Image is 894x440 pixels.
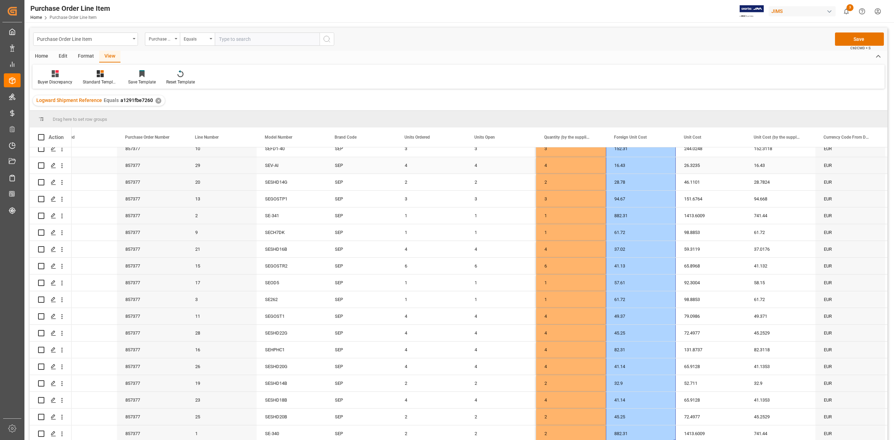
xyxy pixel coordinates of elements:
div: SEP [327,308,396,324]
div: 4 [466,358,536,375]
div: EUR [815,241,885,257]
div: 65.9128 [676,358,746,375]
div: 857377 [117,224,187,241]
div: 2 [466,174,536,190]
div: 6 [536,258,606,274]
div: N [66,258,109,274]
div: 857377 [117,325,187,341]
button: Save [835,32,884,46]
div: 59.3119 [676,241,746,257]
div: 61.72 [746,291,815,308]
div: EUR [815,174,885,190]
span: Brand Code [335,135,357,140]
div: 6 [396,258,466,274]
div: EUR [815,392,885,408]
div: ✕ [155,98,161,104]
div: 11 [187,308,257,324]
div: N [66,325,109,341]
div: 1 [396,224,466,241]
div: Buyer Discrepancy [38,79,72,85]
div: Press SPACE to select this row. [30,308,72,325]
div: 2 [536,174,606,190]
button: open menu [180,32,215,46]
div: 4 [536,308,606,324]
div: 19 [187,375,257,391]
div: Press SPACE to select this row. [30,174,72,191]
div: 857377 [117,274,187,291]
div: 1 [466,291,536,308]
div: SEGOSTP1 [257,191,327,207]
div: EUR [815,258,885,274]
div: 1 [536,274,606,291]
div: Press SPACE to select this row. [30,140,72,157]
div: 3 [396,191,466,207]
div: 4 [466,157,536,174]
div: EUR [815,274,885,291]
div: 49.371 [746,308,815,324]
div: 4 [466,325,536,341]
div: Format [73,51,99,63]
div: 4 [536,392,606,408]
div: 16.43 [606,157,676,174]
div: 4 [396,157,466,174]
div: SEP [327,291,396,308]
div: EUR [815,157,885,174]
div: 1 [536,207,606,224]
div: SESHD20G [257,358,327,375]
div: 13 [187,191,257,207]
div: 152.31 [606,140,676,157]
div: 28 [187,325,257,341]
div: EUR [815,375,885,391]
div: 857377 [117,308,187,324]
div: 28.7824 [746,174,815,190]
div: Press SPACE to select this row. [30,191,72,207]
div: SEP [327,409,396,425]
div: 94.668 [746,191,815,207]
a: Home [30,15,42,20]
div: 41.14 [606,392,676,408]
div: 82.3118 [746,342,815,358]
div: EUR [815,358,885,375]
div: SESHD18B [257,392,327,408]
div: N [66,208,109,224]
div: 98.8853 [676,291,746,308]
div: 4 [536,325,606,341]
span: Ctrl/CMD + S [850,45,871,51]
div: View [99,51,120,63]
div: 65.8968 [676,258,746,274]
div: Reset Template [166,79,195,85]
div: 21 [187,241,257,257]
div: 10 [187,140,257,157]
input: Type to search [215,32,320,46]
div: 32.9 [606,375,676,391]
div: 45.25 [606,409,676,425]
div: 857377 [117,157,187,174]
div: SEP [327,157,396,174]
div: EUR [815,308,885,324]
span: Drag here to set row groups [53,117,107,122]
div: N [66,359,109,375]
div: 72.4977 [676,409,746,425]
span: Foreign Unit Cost [614,135,647,140]
div: N [66,392,109,408]
div: SEFD1-40 [257,140,327,157]
button: search button [320,32,334,46]
div: 3 [396,140,466,157]
div: SESHD14B [257,375,327,391]
div: Press SPACE to select this row. [30,207,72,224]
div: N [66,157,109,174]
div: 1 [466,224,536,241]
div: 2 [466,375,536,391]
div: 882.31 [606,207,676,224]
div: EUR [815,291,885,308]
div: Press SPACE to select this row. [30,375,72,392]
span: Units Open [474,135,495,140]
div: 45.2529 [746,325,815,341]
div: SESHD20B [257,409,327,425]
div: 26.3235 [676,157,746,174]
div: 41.14 [606,358,676,375]
div: 26 [187,358,257,375]
div: SEP [327,207,396,224]
div: 16 [187,342,257,358]
div: 57.61 [606,274,676,291]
